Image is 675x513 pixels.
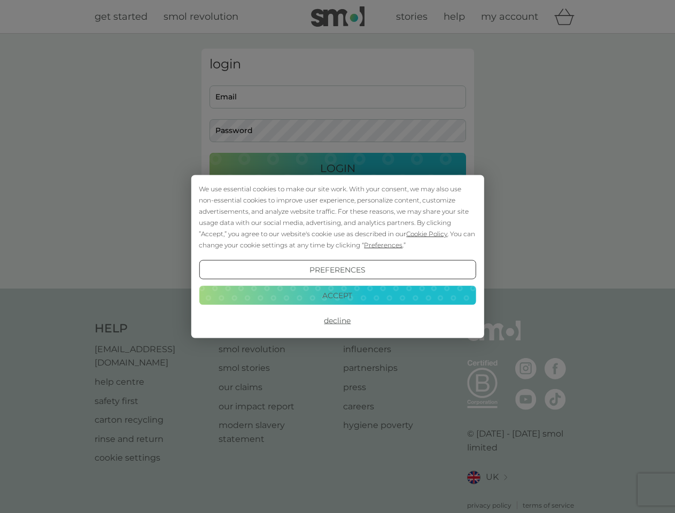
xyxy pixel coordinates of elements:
[199,311,476,330] button: Decline
[199,260,476,279] button: Preferences
[364,241,402,249] span: Preferences
[406,230,447,238] span: Cookie Policy
[191,175,484,338] div: Cookie Consent Prompt
[199,183,476,251] div: We use essential cookies to make our site work. With your consent, we may also use non-essential ...
[199,285,476,305] button: Accept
